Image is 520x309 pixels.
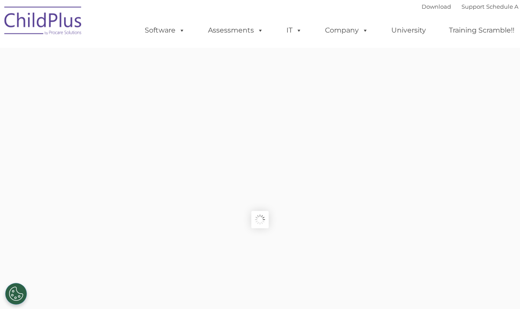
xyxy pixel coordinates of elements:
a: Support [461,3,484,10]
a: IT [278,22,311,39]
a: Assessments [199,22,272,39]
a: Company [316,22,377,39]
button: Cookies Settings [5,283,27,305]
a: University [383,22,435,39]
a: Download [422,3,451,10]
a: Software [136,22,194,39]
